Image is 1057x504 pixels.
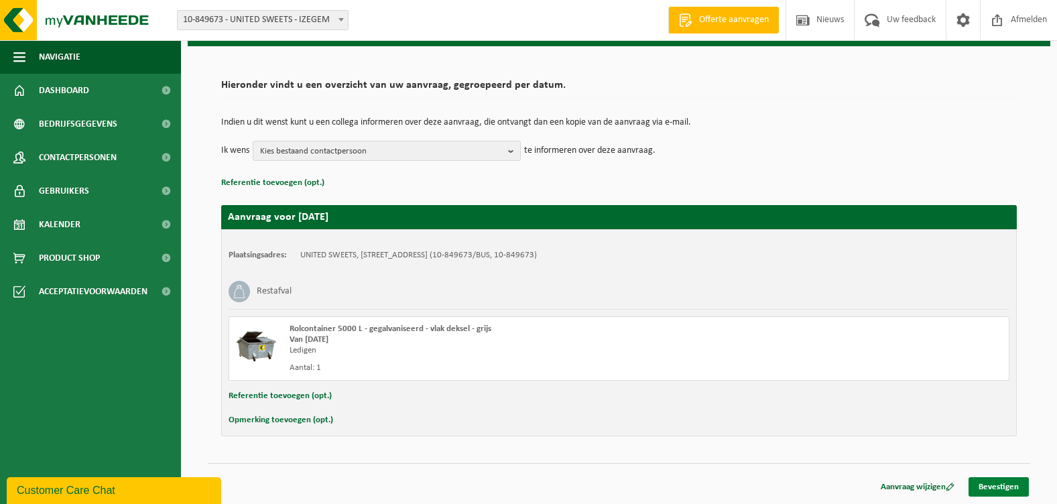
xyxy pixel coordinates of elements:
a: Bevestigen [969,477,1029,497]
span: Acceptatievoorwaarden [39,275,147,308]
span: Navigatie [39,40,80,74]
a: Offerte aanvragen [668,7,779,34]
strong: Plaatsingsadres: [229,251,287,259]
button: Kies bestaand contactpersoon [253,141,521,161]
span: 10-849673 - UNITED SWEETS - IZEGEM [178,11,348,29]
button: Referentie toevoegen (opt.) [221,174,324,192]
div: Aantal: 1 [290,363,673,373]
span: 10-849673 - UNITED SWEETS - IZEGEM [177,10,349,30]
h3: Restafval [257,281,292,302]
span: Kies bestaand contactpersoon [260,141,503,162]
iframe: chat widget [7,475,224,504]
p: Ik wens [221,141,249,161]
span: Rolcontainer 5000 L - gegalvaniseerd - vlak deksel - grijs [290,324,491,333]
p: te informeren over deze aanvraag. [524,141,656,161]
button: Opmerking toevoegen (opt.) [229,412,333,429]
button: Referentie toevoegen (opt.) [229,387,332,405]
p: Indien u dit wenst kunt u een collega informeren over deze aanvraag, die ontvangt dan een kopie v... [221,118,1017,127]
span: Offerte aanvragen [696,13,772,27]
span: Contactpersonen [39,141,117,174]
img: WB-5000-GAL-GY-01.png [236,324,276,364]
div: Ledigen [290,345,673,356]
h2: Hieronder vindt u een overzicht van uw aanvraag, gegroepeerd per datum. [221,80,1017,98]
span: Bedrijfsgegevens [39,107,117,141]
strong: Van [DATE] [290,335,328,344]
strong: Aanvraag voor [DATE] [228,212,328,223]
td: UNITED SWEETS, [STREET_ADDRESS] (10-849673/BUS, 10-849673) [300,250,537,261]
span: Dashboard [39,74,89,107]
a: Aanvraag wijzigen [871,477,965,497]
span: Product Shop [39,241,100,275]
span: Gebruikers [39,174,89,208]
span: Kalender [39,208,80,241]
